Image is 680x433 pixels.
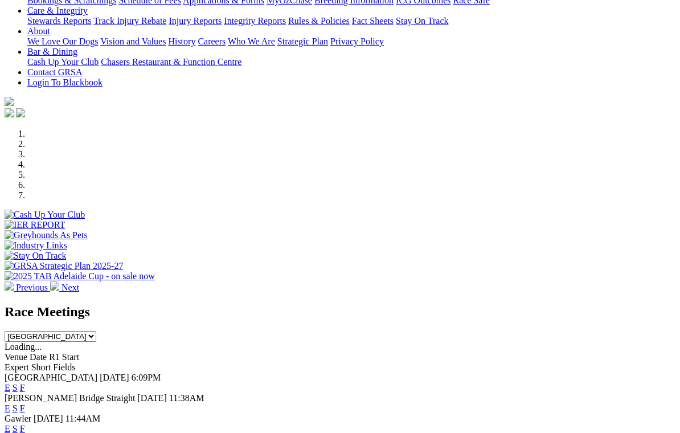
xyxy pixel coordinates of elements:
[5,251,66,261] img: Stay On Track
[13,383,18,393] a: S
[5,261,123,271] img: GRSA Strategic Plan 2025-27
[228,36,275,46] a: Who We Are
[5,220,65,230] img: IER REPORT
[132,373,161,382] span: 6:09PM
[50,281,59,291] img: chevron-right-pager-white.svg
[27,6,88,15] a: Care & Integrity
[49,352,79,362] span: R1 Start
[62,283,79,292] span: Next
[65,414,101,423] span: 11:44AM
[5,283,50,292] a: Previous
[5,240,67,251] img: Industry Links
[277,36,328,46] a: Strategic Plan
[5,414,31,423] span: Gawler
[5,393,135,403] span: [PERSON_NAME] Bridge Straight
[20,403,25,413] a: F
[27,26,50,36] a: About
[93,16,166,26] a: Track Injury Rebate
[5,281,14,291] img: chevron-left-pager-white.svg
[288,16,350,26] a: Rules & Policies
[5,230,88,240] img: Greyhounds As Pets
[27,47,77,56] a: Bar & Dining
[101,57,241,67] a: Chasers Restaurant & Function Centre
[27,57,99,67] a: Cash Up Your Club
[5,304,675,320] h2: Race Meetings
[168,36,195,46] a: History
[27,57,675,67] div: Bar & Dining
[5,342,42,352] span: Loading...
[169,393,204,403] span: 11:38AM
[5,352,27,362] span: Venue
[16,283,48,292] span: Previous
[100,373,129,382] span: [DATE]
[330,36,384,46] a: Privacy Policy
[27,67,82,77] a: Contact GRSA
[5,383,10,393] a: E
[27,36,675,47] div: About
[53,362,75,372] span: Fields
[31,362,51,372] span: Short
[27,36,98,46] a: We Love Our Dogs
[20,383,25,393] a: F
[27,16,675,26] div: Care & Integrity
[224,16,286,26] a: Integrity Reports
[100,36,166,46] a: Vision and Values
[27,77,103,87] a: Login To Blackbook
[5,271,155,281] img: 2025 TAB Adelaide Cup - on sale now
[5,108,14,117] img: facebook.svg
[198,36,226,46] a: Careers
[27,16,91,26] a: Stewards Reports
[30,352,47,362] span: Date
[13,403,18,413] a: S
[169,16,222,26] a: Injury Reports
[5,210,85,220] img: Cash Up Your Club
[5,362,29,372] span: Expert
[34,414,63,423] span: [DATE]
[50,283,79,292] a: Next
[5,373,97,382] span: [GEOGRAPHIC_DATA]
[137,393,167,403] span: [DATE]
[396,16,448,26] a: Stay On Track
[5,403,10,413] a: E
[5,97,14,106] img: logo-grsa-white.png
[16,108,25,117] img: twitter.svg
[352,16,394,26] a: Fact Sheets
